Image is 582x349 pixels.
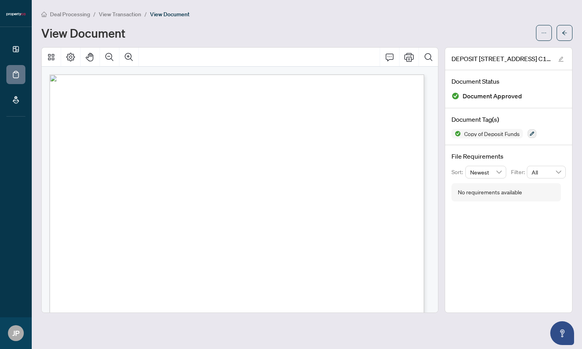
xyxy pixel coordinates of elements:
span: JP [12,328,19,339]
span: All [532,166,561,178]
span: edit [558,56,564,62]
span: Newest [470,166,502,178]
h4: Document Status [451,77,566,86]
p: Filter: [511,168,527,176]
img: Document Status [451,92,459,100]
img: Status Icon [451,129,461,138]
img: logo [6,12,25,17]
button: Open asap [550,321,574,345]
span: View Document [150,11,190,18]
h4: Document Tag(s) [451,115,566,124]
p: Sort: [451,168,465,176]
h1: View Document [41,27,125,39]
span: DEPOSIT [STREET_ADDRESS] C12298351 .pdf [451,54,551,63]
span: home [41,12,47,17]
span: ellipsis [541,30,547,36]
li: / [144,10,147,19]
li: / [93,10,96,19]
span: Deal Processing [50,11,90,18]
span: Document Approved [463,91,522,102]
span: View Transaction [99,11,141,18]
span: Copy of Deposit Funds [461,131,523,136]
h4: File Requirements [451,151,566,161]
div: No requirements available [458,188,522,197]
span: arrow-left [562,30,567,36]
